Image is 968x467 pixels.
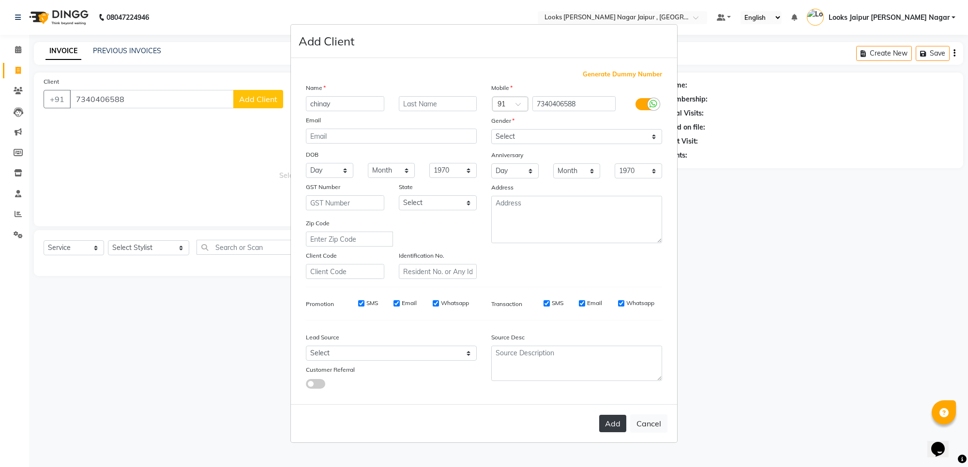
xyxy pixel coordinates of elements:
label: Transaction [491,300,522,308]
input: Resident No. or Any Id [399,264,477,279]
label: SMS [552,299,563,307]
input: Email [306,129,477,144]
label: Whatsapp [441,299,469,307]
label: Mobile [491,84,513,92]
input: First Name [306,96,384,111]
span: Generate Dummy Number [583,70,662,79]
label: Email [402,299,417,307]
label: State [399,183,413,191]
label: Zip Code [306,219,330,228]
label: Gender [491,117,514,125]
label: Customer Referral [306,365,355,374]
button: Add [599,415,626,432]
label: Email [587,299,602,307]
label: Lead Source [306,333,339,342]
button: Cancel [630,414,667,433]
h4: Add Client [299,32,354,50]
label: Anniversary [491,151,523,160]
label: GST Number [306,183,340,191]
label: Name [306,84,326,92]
label: Email [306,116,321,125]
label: Identification No. [399,251,444,260]
iframe: chat widget [927,428,958,457]
label: Client Code [306,251,337,260]
label: Source Desc [491,333,525,342]
label: SMS [366,299,378,307]
input: Mobile [532,96,616,111]
input: Enter Zip Code [306,232,393,247]
label: Promotion [306,300,334,308]
input: Last Name [399,96,477,111]
label: DOB [306,150,318,159]
label: Address [491,183,514,192]
input: GST Number [306,195,384,210]
input: Client Code [306,264,384,279]
label: Whatsapp [626,299,654,307]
